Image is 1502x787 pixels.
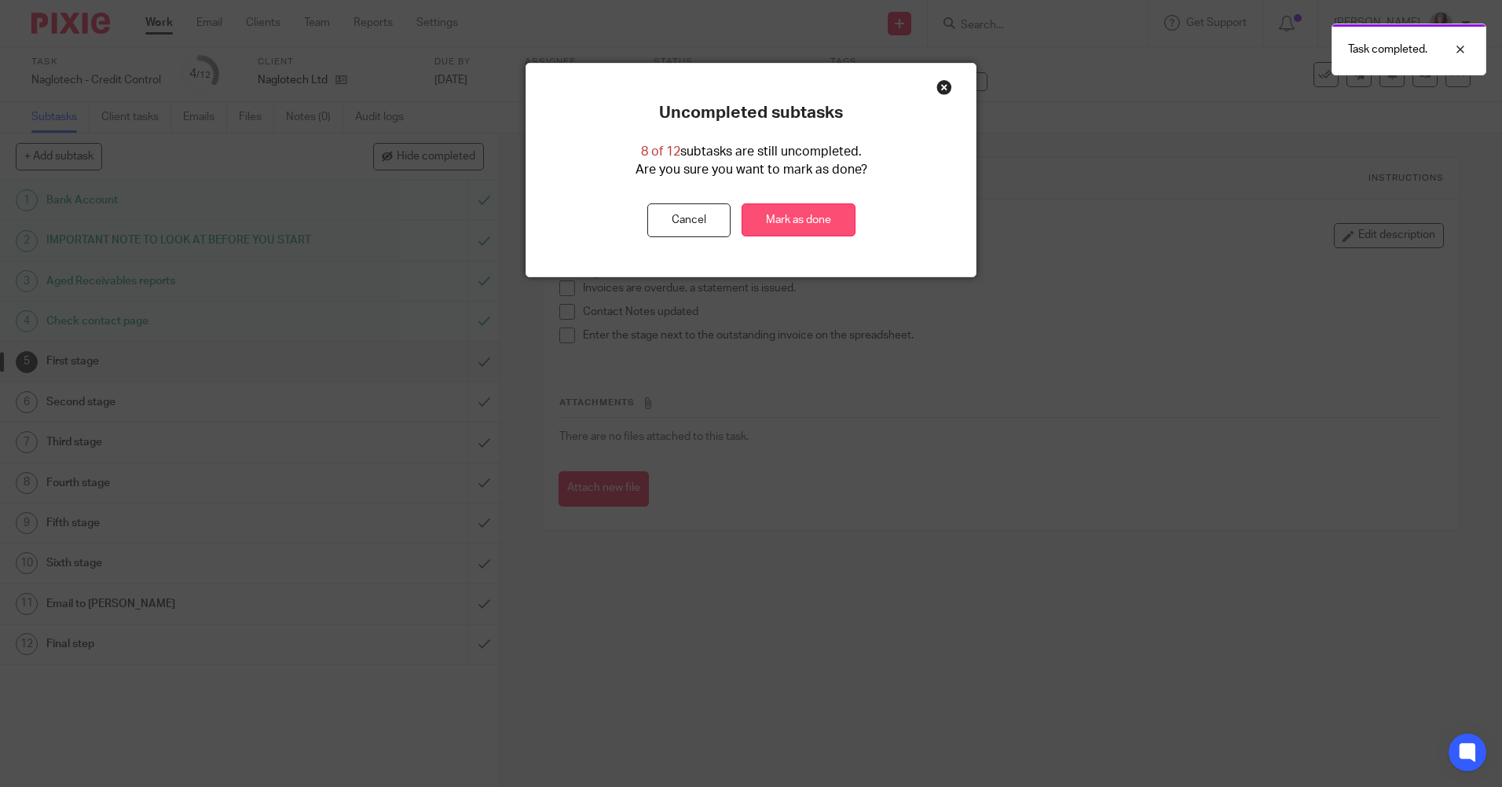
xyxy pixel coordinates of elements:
[742,203,855,237] a: Mark as done
[636,161,867,179] p: Are you sure you want to mark as done?
[1348,42,1427,57] p: Task completed.
[936,79,952,95] div: Close this dialog window
[641,143,862,161] p: subtasks are still uncompleted.
[659,103,843,123] p: Uncompleted subtasks
[641,145,680,158] span: 8 of 12
[647,203,731,237] button: Cancel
